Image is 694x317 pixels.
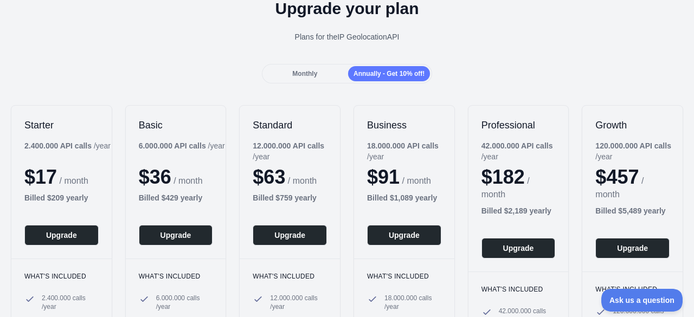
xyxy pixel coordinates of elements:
span: / month [481,176,530,199]
b: Billed $ 759 yearly [253,193,317,202]
span: $ 182 [481,166,525,188]
b: Billed $ 1,089 yearly [367,193,437,202]
span: $ 63 [253,166,285,188]
button: Upgrade [253,225,327,245]
span: / month [402,176,431,185]
iframe: Toggle Customer Support [601,289,683,312]
b: Billed $ 2,189 yearly [481,206,551,215]
b: Billed $ 5,489 yearly [595,206,665,215]
span: $ 91 [367,166,400,188]
span: $ 457 [595,166,639,188]
button: Upgrade [367,225,441,245]
span: / month [288,176,317,185]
